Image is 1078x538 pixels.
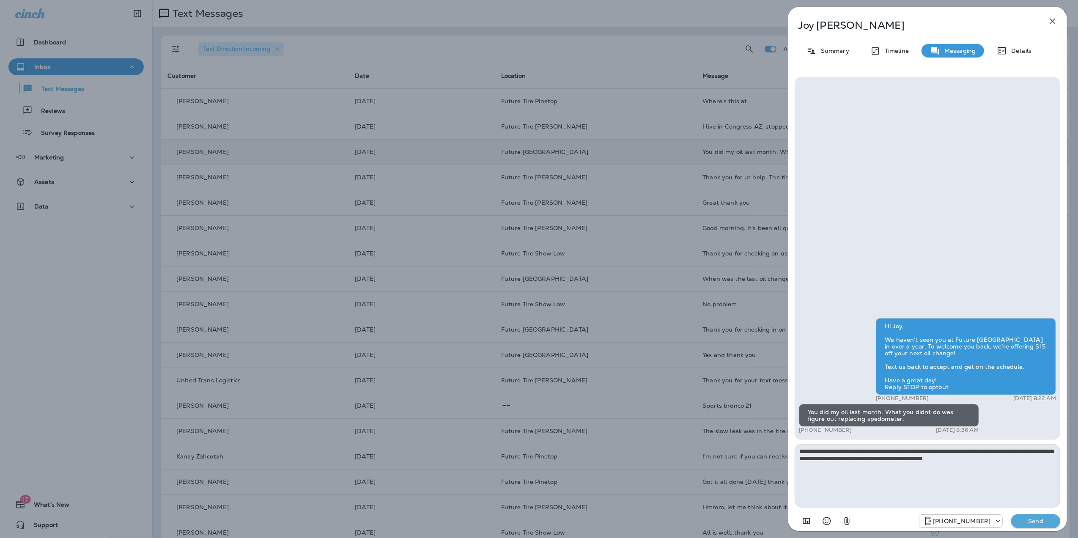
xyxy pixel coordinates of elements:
p: Details [1007,47,1031,54]
div: +1 (928) 232-1970 [919,516,1002,526]
p: [DATE] 8:36 AM [936,427,979,434]
div: Hi Joy, We haven’t seen you at Future [GEOGRAPHIC_DATA] in over a year. To welcome you back, we’r... [876,318,1056,395]
p: Summary [817,47,849,54]
button: Send [1011,514,1060,528]
p: [PHONE_NUMBER] [876,395,929,402]
p: Messaging [940,47,976,54]
button: Add in a premade template [798,513,815,530]
p: Timeline [881,47,909,54]
p: [PHONE_NUMBER] [799,427,852,434]
button: Select an emoji [818,513,835,530]
p: [DATE] 8:22 AM [1013,395,1056,402]
div: You did my oil last month. What you didnt do was figure out replacing spedometer. [799,404,979,427]
p: Joy [PERSON_NAME] [798,19,1029,31]
p: Send [1018,517,1053,525]
p: [PHONE_NUMBER] [933,518,990,524]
